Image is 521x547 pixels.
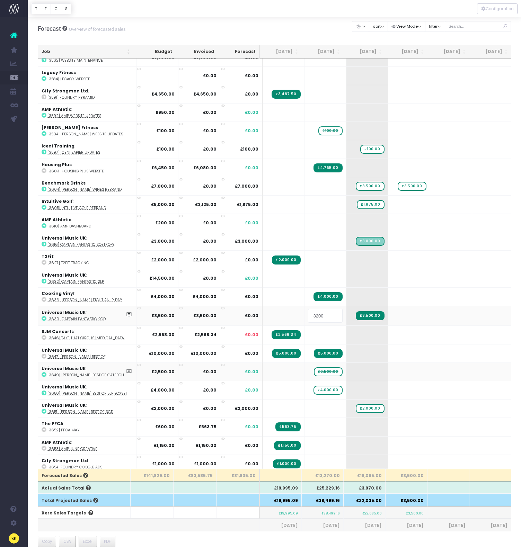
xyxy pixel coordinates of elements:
[473,522,507,529] span: [DATE]
[155,424,175,430] strong: £600.00
[47,187,122,192] abbr: [3604] Barlow Wines Rebrand
[156,128,175,134] strong: £100.00
[193,294,217,299] strong: £4,000.00
[245,442,258,449] span: £0.00
[42,198,73,204] strong: Intuitive Golf
[51,3,62,14] button: C
[151,183,175,189] strong: £7,000.00
[38,122,136,140] td: :
[203,369,217,375] strong: £0.00
[344,45,386,59] th: Aug 25: activate to sort column ascending
[194,332,217,338] strong: £2,568.34
[273,459,300,468] span: Streamtime Invoice: 5650 – [3654] Foundry Google Ads
[47,409,113,414] abbr: [3651] James Best Of 3CD
[445,21,511,32] input: Search...
[279,510,298,515] small: £19,995.09
[193,91,217,97] strong: £4,650.00
[357,200,384,209] span: wayahead Sales Forecast Item
[386,494,427,506] th: £3,500.00
[156,146,175,152] strong: £100.00
[245,257,258,263] span: £0.00
[38,232,136,250] td: :
[314,367,342,376] span: wayahead Sales Forecast Item
[237,201,258,208] span: £1,875.00
[38,536,56,547] button: Copy
[151,165,175,171] strong: £6,450.00
[240,146,258,152] span: £100.00
[318,126,342,135] span: wayahead Sales Forecast Item
[203,405,217,411] strong: £0.00
[9,533,19,544] img: images/default_profile_image.png
[469,45,511,59] th: Nov 25: activate to sort column ascending
[203,146,217,152] strong: £0.00
[42,106,71,112] strong: AMP Athletic
[344,494,386,506] th: £22,035.00
[369,21,388,32] button: sort
[398,182,426,191] span: wayahead Sales Forecast Item
[193,165,217,171] strong: £6,080.00
[356,311,384,320] span: Streamtime Invoice: 5675 – [3639] Captain Fantastic 2CD
[47,95,95,100] abbr: [3591] Foundry Pyramid
[245,332,258,338] span: £0.00
[260,45,302,59] th: Jun 25: activate to sort column ascending
[245,294,258,300] span: £0.00
[42,180,86,186] strong: Benchmark Drinks
[47,169,104,174] abbr: [3603] Housing Plus Website
[388,21,425,32] button: View Mode
[42,439,71,445] strong: AMP Athletic
[196,442,217,448] strong: £1,150.00
[42,329,74,334] strong: SJM Concerts
[149,275,175,281] strong: £14,500.00
[235,183,258,189] span: £7,000.00
[47,77,90,82] abbr: [3584] Legacy Website
[38,66,136,85] td: :
[83,538,92,545] span: Excel
[245,350,258,357] span: £0.00
[38,494,131,506] th: Total Projected Sales
[356,404,384,413] span: wayahead Sales Forecast Item
[31,3,41,14] button: T
[275,422,300,431] span: Streamtime Invoice: 5655 – [3652] PFCA May / June
[47,260,89,266] abbr: [3627] T2fit Tracking
[156,109,175,115] strong: £950.00
[194,461,217,467] strong: £1,000.00
[151,405,175,411] strong: £2,000.00
[47,428,80,433] abbr: [3652] PFCA May
[151,257,175,263] strong: £2,000.00
[314,292,342,301] span: Streamtime Invoice: 5669 – [3636] James Morrison Fight Another Day
[152,461,175,467] strong: £1,000.00
[38,159,136,177] td: :
[59,536,76,547] button: CSV
[67,25,126,32] small: Overview of forecasted sales
[272,349,300,358] span: Streamtime Invoice: 5649 – [3647] James Best Of
[47,391,127,396] abbr: [3650] James Best Of 5LP Boxset
[245,128,258,134] span: £0.00
[193,257,217,263] strong: £2,000.00
[152,332,175,338] strong: £2,568.00
[193,54,217,60] strong: £3,600.00
[151,294,175,299] strong: £4,000.00
[356,237,384,246] span: Streamtime Draft Invoice: 5676 – [3616] Captain Fantastic Zoetrope
[302,45,344,59] th: Jul 25: activate to sort column ascending
[38,287,136,306] td: :
[38,177,136,195] td: :
[274,441,300,450] span: Streamtime Invoice: 5652 – [3653] AMP June Creative
[356,182,384,191] span: wayahead Sales Forecast Item
[218,45,260,59] th: Forecast
[263,522,298,529] span: [DATE]
[47,279,104,284] abbr: [3632] Captain Fantastic 2LP
[47,335,125,341] abbr: [3646] Take That Circus Encore
[42,384,86,390] strong: Universal Music UK
[38,269,136,287] td: :
[191,350,217,356] strong: £10,000.00
[47,242,115,247] abbr: [3616] Captain Fantastic Zoetrope
[203,220,217,226] strong: £0.00
[260,494,302,506] th: £19,995.09
[151,387,175,393] strong: £4,000.00
[151,238,175,244] strong: £3,000.00
[406,510,424,515] small: £3,500.00
[314,163,342,172] span: Streamtime Invoice: 5671 – [3603] Housing Plus Website
[38,418,136,436] td: :
[42,217,71,223] strong: AMP Athletic
[42,347,86,353] strong: Universal Music UK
